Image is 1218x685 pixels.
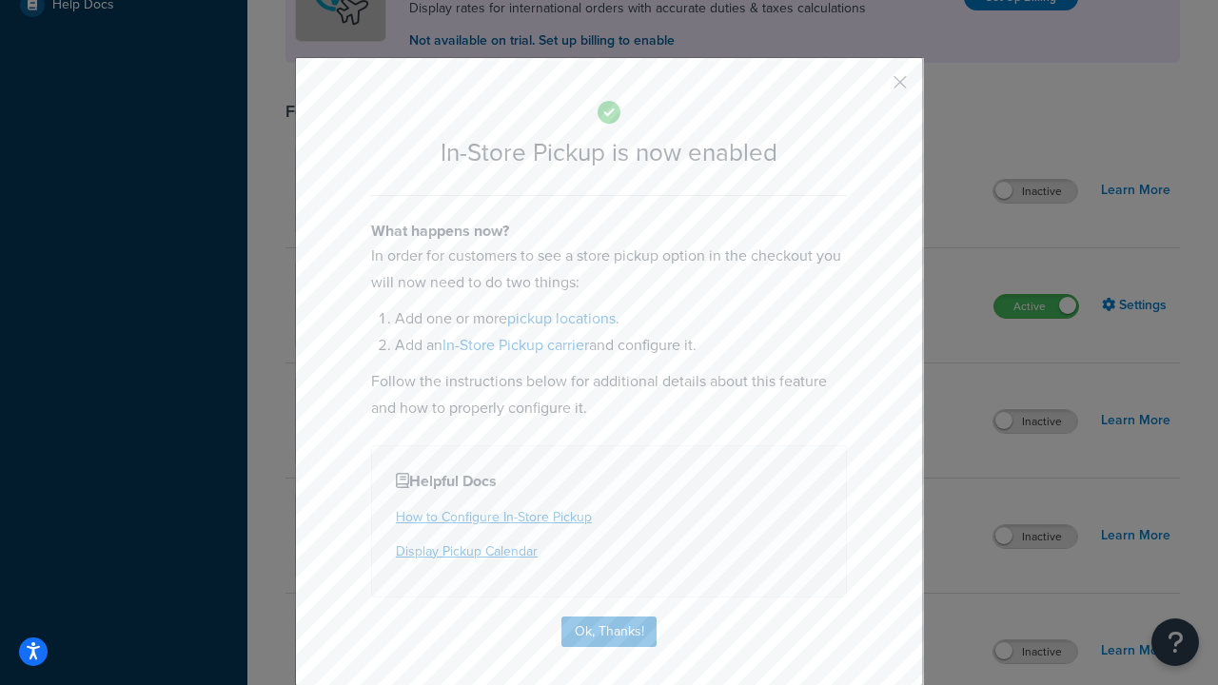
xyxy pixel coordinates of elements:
[371,139,847,166] h2: In-Store Pickup is now enabled
[395,332,847,359] li: Add an and configure it.
[371,220,847,243] h4: What happens now?
[507,307,616,329] a: pickup locations
[561,616,657,647] button: Ok, Thanks!
[442,334,589,356] a: In-Store Pickup carrier
[396,470,822,493] h4: Helpful Docs
[371,243,847,296] p: In order for customers to see a store pickup option in the checkout you will now need to do two t...
[396,507,592,527] a: How to Configure In-Store Pickup
[395,305,847,332] li: Add one or more .
[371,368,847,421] p: Follow the instructions below for additional details about this feature and how to properly confi...
[396,541,538,561] a: Display Pickup Calendar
